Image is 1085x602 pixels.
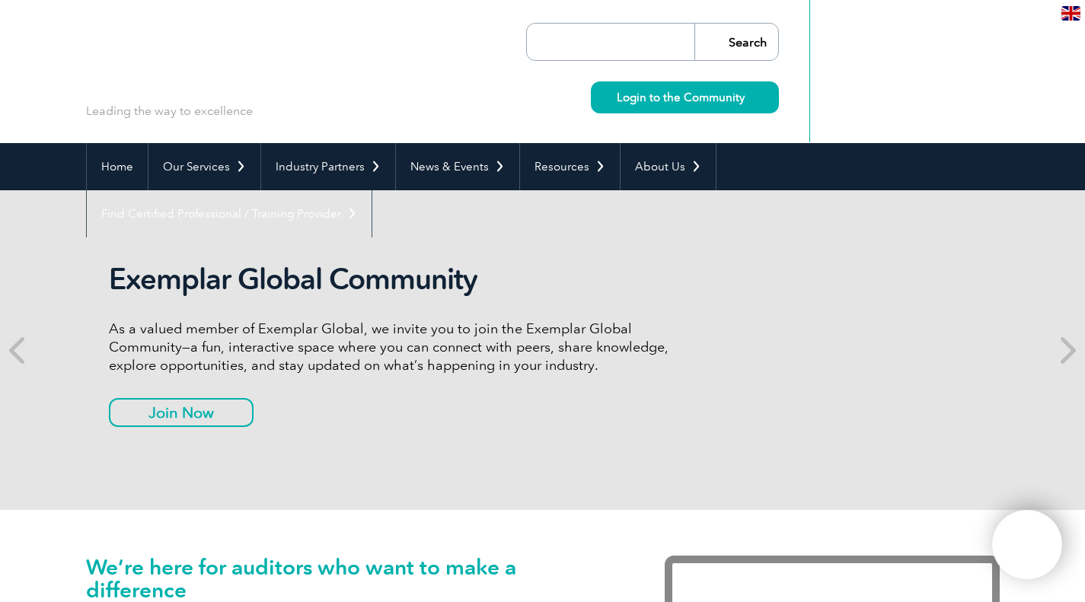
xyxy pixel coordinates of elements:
img: svg+xml;nitro-empty-id=MzcwOjIyMw==-1;base64,PHN2ZyB2aWV3Qm94PSIwIDAgMTEgMTEiIHdpZHRoPSIxMSIgaGVp... [745,93,753,101]
a: Industry Partners [261,143,395,190]
a: Find Certified Professional / Training Provider [87,190,372,237]
a: Home [87,143,148,190]
h1: We’re here for auditors who want to make a difference [86,556,619,601]
input: Search [694,24,778,60]
a: Resources [520,143,620,190]
img: svg+xml;nitro-empty-id=MTgxNToxMTY=-1;base64,PHN2ZyB2aWV3Qm94PSIwIDAgNDAwIDQwMCIgd2lkdGg9IjQwMCIg... [1008,526,1046,564]
h2: Exemplar Global Community [109,262,680,297]
a: Join Now [109,398,254,427]
a: About Us [621,143,716,190]
p: As a valued member of Exemplar Global, we invite you to join the Exemplar Global Community—a fun,... [109,320,680,374]
a: Our Services [148,143,260,190]
img: en [1061,6,1080,21]
a: News & Events [396,143,519,190]
a: Login to the Community [591,81,779,113]
p: Leading the way to excellence [86,103,253,119]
